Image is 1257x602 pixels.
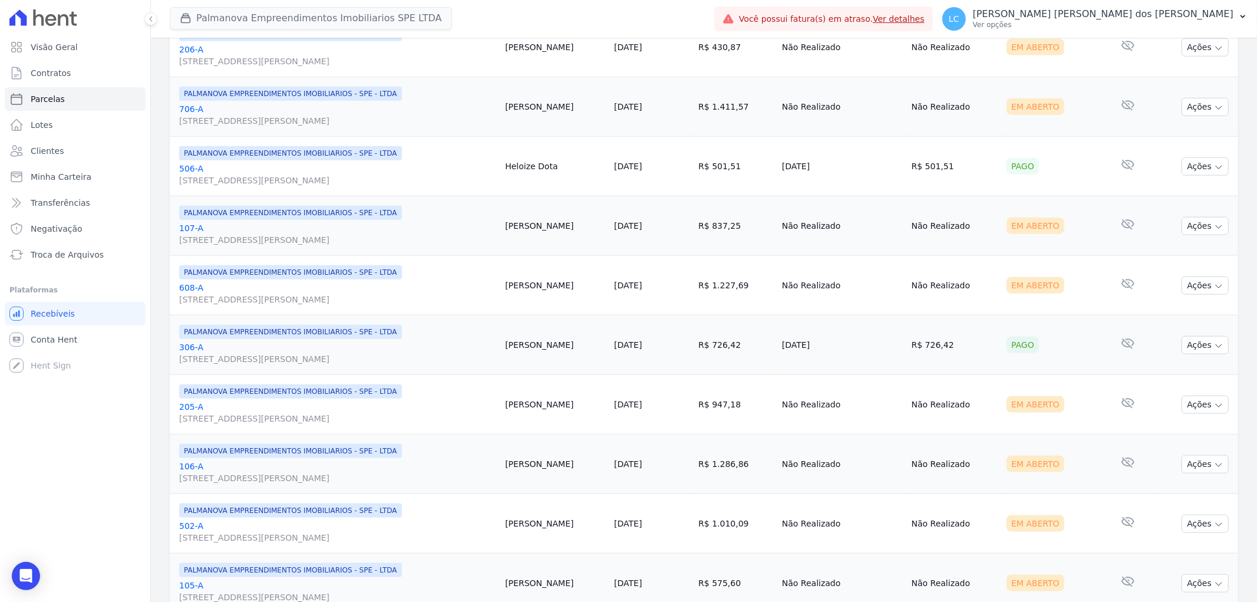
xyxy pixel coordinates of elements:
td: Não Realizado [907,494,1002,554]
a: [DATE] [614,162,642,171]
a: [DATE] [614,578,642,588]
span: PALMANOVA EMPREENDIMENTOS IMOBILIARIOS - SPE - LTDA [179,146,402,160]
span: [STREET_ADDRESS][PERSON_NAME] [179,413,496,425]
td: [PERSON_NAME] [500,375,609,435]
a: Transferências [5,191,146,215]
a: 706-A[STREET_ADDRESS][PERSON_NAME] [179,103,496,127]
button: Ações [1182,217,1229,235]
a: [DATE] [614,102,642,111]
td: [PERSON_NAME] [500,315,609,375]
td: Não Realizado [907,196,1002,256]
td: Não Realizado [907,77,1002,137]
a: Parcelas [5,87,146,111]
div: Em Aberto [1007,39,1064,55]
td: [PERSON_NAME] [500,256,609,315]
span: Negativação [31,223,83,235]
div: Open Intercom Messenger [12,562,40,590]
td: Não Realizado [777,375,907,435]
p: Ver opções [973,20,1233,29]
span: PALMANOVA EMPREENDIMENTOS IMOBILIARIOS - SPE - LTDA [179,504,402,518]
td: Não Realizado [777,77,907,137]
div: Em Aberto [1007,396,1064,413]
span: [STREET_ADDRESS][PERSON_NAME] [179,115,496,127]
button: Ações [1182,277,1229,295]
a: [DATE] [614,42,642,52]
td: Não Realizado [777,196,907,256]
td: [PERSON_NAME] [500,494,609,554]
span: PALMANOVA EMPREENDIMENTOS IMOBILIARIOS - SPE - LTDA [179,384,402,399]
span: PALMANOVA EMPREENDIMENTOS IMOBILIARIOS - SPE - LTDA [179,444,402,458]
a: Troca de Arquivos [5,243,146,267]
span: Parcelas [31,93,65,105]
a: 506-A[STREET_ADDRESS][PERSON_NAME] [179,163,496,186]
td: R$ 726,42 [907,315,1002,375]
span: PALMANOVA EMPREENDIMENTOS IMOBILIARIOS - SPE - LTDA [179,325,402,339]
a: [DATE] [614,459,642,469]
a: 608-A[STREET_ADDRESS][PERSON_NAME] [179,282,496,305]
button: Ações [1182,336,1229,354]
a: 107-A[STREET_ADDRESS][PERSON_NAME] [179,222,496,246]
span: PALMANOVA EMPREENDIMENTOS IMOBILIARIOS - SPE - LTDA [179,206,402,220]
td: R$ 430,87 [694,18,777,77]
td: Não Realizado [777,435,907,494]
button: Ações [1182,396,1229,414]
span: [STREET_ADDRESS][PERSON_NAME] [179,294,496,305]
span: Troca de Arquivos [31,249,104,261]
a: [DATE] [614,281,642,290]
td: Não Realizado [907,256,1002,315]
button: Ações [1182,455,1229,473]
span: Lotes [31,119,53,131]
td: R$ 947,18 [694,375,777,435]
td: [DATE] [777,315,907,375]
span: Transferências [31,197,90,209]
td: [PERSON_NAME] [500,196,609,256]
div: Em Aberto [1007,575,1064,591]
p: [PERSON_NAME] [PERSON_NAME] dos [PERSON_NAME] [973,8,1233,20]
span: Conta Hent [31,334,77,346]
td: R$ 501,51 [694,137,777,196]
a: Conta Hent [5,328,146,351]
span: [STREET_ADDRESS][PERSON_NAME] [179,472,496,484]
span: [STREET_ADDRESS][PERSON_NAME] [179,532,496,544]
td: Não Realizado [777,494,907,554]
td: Não Realizado [777,256,907,315]
td: Não Realizado [777,18,907,77]
span: Recebíveis [31,308,75,320]
td: Não Realizado [907,18,1002,77]
span: Clientes [31,145,64,157]
div: Pago [1007,337,1039,353]
span: [STREET_ADDRESS][PERSON_NAME] [179,353,496,365]
div: Pago [1007,158,1039,175]
td: R$ 1.010,09 [694,494,777,554]
span: [STREET_ADDRESS][PERSON_NAME] [179,175,496,186]
span: PALMANOVA EMPREENDIMENTOS IMOBILIARIOS - SPE - LTDA [179,265,402,279]
span: Contratos [31,67,71,79]
div: Plataformas [9,283,141,297]
td: Não Realizado [907,375,1002,435]
td: [PERSON_NAME] [500,18,609,77]
a: Negativação [5,217,146,241]
button: Palmanova Empreendimentos Imobiliarios SPE LTDA [170,7,452,29]
button: Ações [1182,98,1229,116]
td: R$ 1.227,69 [694,256,777,315]
td: [PERSON_NAME] [500,77,609,137]
div: Em Aberto [1007,98,1064,115]
a: Minha Carteira [5,165,146,189]
span: PALMANOVA EMPREENDIMENTOS IMOBILIARIOS - SPE - LTDA [179,563,402,577]
span: [STREET_ADDRESS][PERSON_NAME] [179,234,496,246]
a: 206-A[STREET_ADDRESS][PERSON_NAME] [179,44,496,67]
a: 306-A[STREET_ADDRESS][PERSON_NAME] [179,341,496,365]
a: [DATE] [614,519,642,528]
td: R$ 726,42 [694,315,777,375]
button: LC [PERSON_NAME] [PERSON_NAME] dos [PERSON_NAME] Ver opções [933,2,1257,35]
a: [DATE] [614,340,642,350]
td: Heloize Dota [500,137,609,196]
button: Ações [1182,157,1229,176]
td: R$ 1.411,57 [694,77,777,137]
td: R$ 501,51 [907,137,1002,196]
a: 502-A[STREET_ADDRESS][PERSON_NAME] [179,520,496,544]
div: Em Aberto [1007,456,1064,472]
a: [DATE] [614,400,642,409]
button: Ações [1182,515,1229,533]
span: Você possui fatura(s) em atraso. [739,13,925,25]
